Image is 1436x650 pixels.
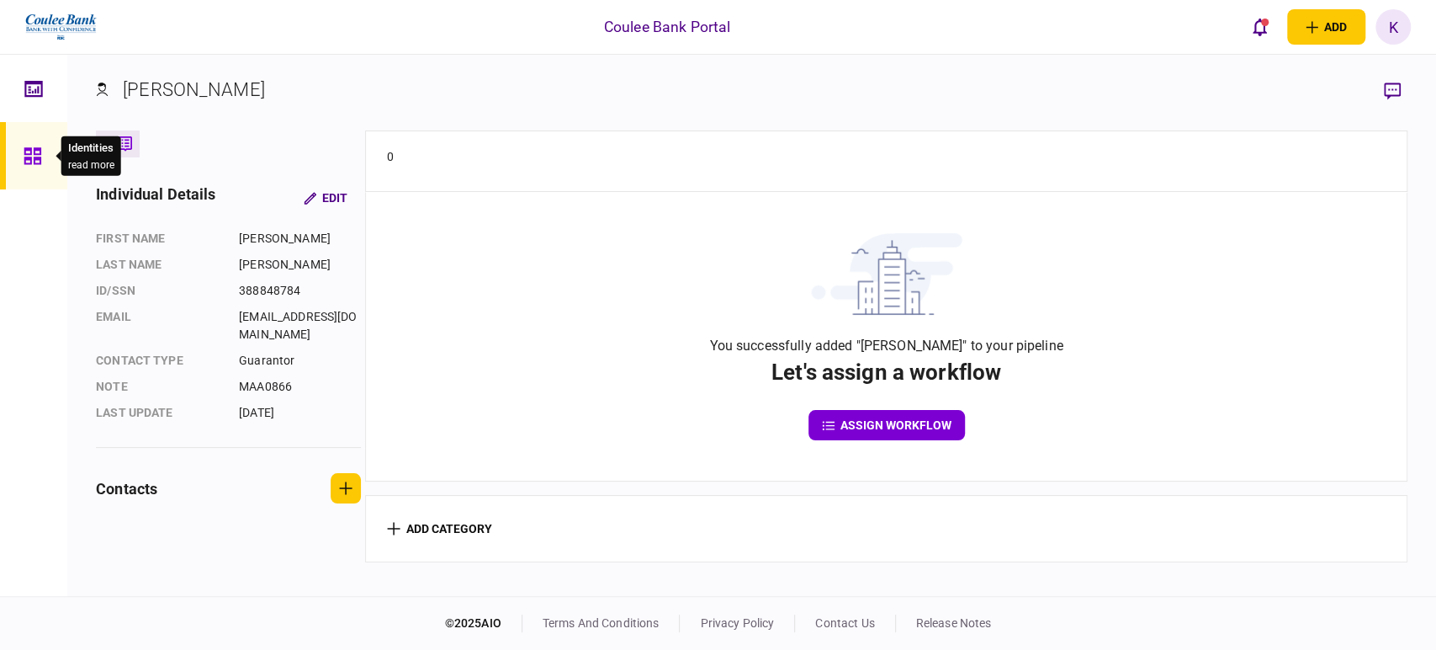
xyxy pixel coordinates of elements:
img: client company logo [24,6,98,48]
div: 0 [387,148,1386,166]
div: You successfully added "[PERSON_NAME]" to your pipeline [709,336,1062,356]
div: Coulee Bank Portal [604,16,730,38]
div: Guarantor [239,352,361,370]
div: last update [96,404,222,422]
div: [PERSON_NAME] [239,230,361,248]
div: email [96,308,222,344]
button: assign workflow [808,410,965,440]
div: Last name [96,256,222,274]
div: Let's assign a workflow [771,356,1001,389]
div: ID/SSN [96,282,222,300]
a: terms and conditions [543,616,660,630]
button: open notifications list [1242,9,1277,45]
div: [PERSON_NAME] [123,76,265,104]
div: individual details [96,183,215,213]
div: MAA0866 [239,378,361,396]
div: Contact type [96,352,222,370]
a: release notes [916,616,992,630]
div: 388848784 [239,282,361,300]
div: contacts [96,477,157,500]
img: building with clouds [811,233,962,315]
button: K [1375,9,1411,45]
div: Identities [68,140,114,157]
div: First name [96,230,222,248]
button: Edit [290,183,361,213]
div: © 2025 AIO [445,615,522,632]
a: privacy policy [700,616,774,630]
button: add category [387,522,492,535]
div: [DATE] [239,404,361,422]
button: open adding identity options [1287,9,1365,45]
div: note [96,378,222,396]
div: [EMAIL_ADDRESS][DOMAIN_NAME] [239,308,361,344]
a: contact us [815,616,874,630]
div: [PERSON_NAME] [239,256,361,274]
button: read more [68,158,114,170]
